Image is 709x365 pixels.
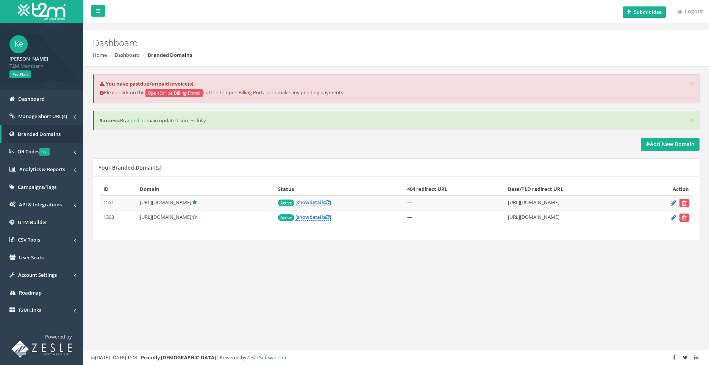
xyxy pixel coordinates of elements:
[100,211,137,225] td: 1303
[19,289,42,296] span: Roadmap
[9,53,74,69] a: [PERSON_NAME] T2M Member
[297,199,309,206] span: show
[145,89,203,97] button: Open Stripe Billing Portal
[192,214,197,220] a: Set Default
[100,117,120,124] b: Success:
[275,182,404,196] th: Status
[17,148,50,155] span: QR Codes
[18,113,67,120] span: Manage Short URL(s)
[404,211,505,225] td: —
[404,182,505,196] th: 404 redirect URL
[639,182,692,196] th: Action
[9,62,74,70] span: T2M Member
[641,138,700,151] a: Add New Domain
[689,116,694,124] button: ×
[646,140,695,148] strong: Add New Domain
[18,307,41,314] span: T2M Links
[9,55,48,62] strong: [PERSON_NAME]
[106,80,195,87] strong: You have pastdue/unpaid invoice(s).
[278,200,294,206] span: Active
[19,166,65,173] span: Analytics & Reports
[192,199,197,206] a: Default
[689,80,694,87] button: ×
[100,196,137,211] td: 1551
[404,196,505,211] td: —
[505,211,639,225] td: [URL][DOMAIN_NAME]
[100,182,137,196] th: ID
[18,236,40,243] span: CSV Tools
[18,219,47,226] span: UTM Builder
[115,51,140,58] a: Dashboard
[93,111,700,130] div: Branded domain updated successfully.
[11,340,72,358] img: T2M URL Shortener powered by Zesle Software Inc.
[9,70,31,78] span: Pro Plan
[505,196,639,211] td: [URL][DOMAIN_NAME]
[39,148,50,156] span: v2
[247,354,288,361] a: Zesle Software Inc.
[93,51,107,58] a: Home
[297,214,309,220] span: show
[93,38,597,48] h2: Dashboard
[9,35,28,53] span: Ke
[140,214,191,220] span: [URL][DOMAIN_NAME]
[45,333,72,340] span: Powered by
[18,184,56,190] span: Campaigns/Tags
[148,51,192,58] strong: Branded Domains
[18,271,57,278] span: Account Settings
[19,254,44,261] span: User Seats
[295,199,331,206] a: [showdetails]
[18,95,45,102] span: Dashboard
[505,182,639,196] th: Base/TLD redirect URL
[19,201,62,208] span: API & Integrations
[278,214,294,221] span: Active
[18,131,61,137] span: Branded Domains
[634,9,662,15] b: Submit idea
[623,6,666,18] button: Submit idea
[137,182,275,196] th: Domain
[141,354,216,361] strong: Proudly [DEMOGRAPHIC_DATA]
[18,3,66,20] img: T2M
[93,74,700,104] div: Please click on this button to open Billing Portal and make any pending payments.
[91,354,701,361] div: ©[DATE]-[DATE] T2M – | Powered by
[98,165,161,170] h5: Your Branded Domain(s)
[295,214,331,221] a: [showdetails]
[140,199,191,206] span: [URL][DOMAIN_NAME]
